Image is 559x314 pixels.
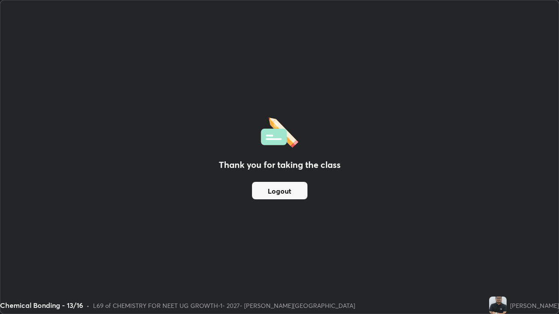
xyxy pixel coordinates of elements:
[86,301,90,310] div: •
[219,158,341,171] h2: Thank you for taking the class
[252,182,307,199] button: Logout
[93,301,355,310] div: L69 of CHEMISTRY FOR NEET UG GROWTH-1- 2027- [PERSON_NAME][GEOGRAPHIC_DATA]
[489,297,507,314] img: bdb716e09a8a4bd9a9a097e408a34c89.jpg
[261,115,298,148] img: offlineFeedback.1438e8b3.svg
[510,301,559,310] div: [PERSON_NAME]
